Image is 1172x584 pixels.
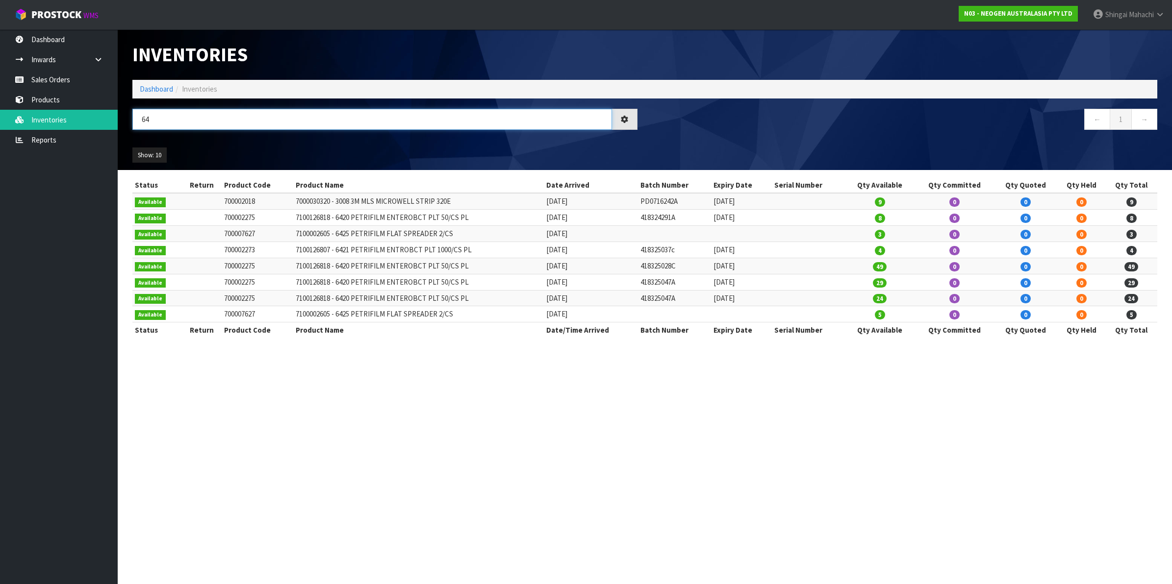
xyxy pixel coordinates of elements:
[772,322,845,338] th: Serial Number
[713,293,735,303] span: [DATE]
[638,290,712,306] td: 418325047A
[1124,278,1138,288] span: 29
[293,226,544,242] td: 7100002605 - 6425 PETRIFILM FLAT SPREADER 2/CS
[1129,10,1154,19] span: Mahachi
[1076,197,1087,207] span: 0
[1020,294,1031,303] span: 0
[1131,109,1157,130] a: →
[544,306,637,322] td: [DATE]
[711,177,771,193] th: Expiry Date
[222,177,293,193] th: Product Code
[544,177,637,193] th: Date Arrived
[638,177,712,193] th: Batch Number
[293,193,544,209] td: 7000030320 - 3008 3M MLS MICROWELL STRIP 320E
[915,177,994,193] th: Qty Committed
[293,322,544,338] th: Product Name
[293,274,544,290] td: 7100126818 - 6420 PETRIFILM ENTEROBCT PLT 50/CS PL
[638,242,712,258] td: 418325037c
[1124,262,1138,271] span: 49
[652,109,1157,133] nav: Page navigation
[544,322,637,338] th: Date/Time Arrived
[994,322,1057,338] th: Qty Quoted
[875,310,885,319] span: 5
[845,322,915,338] th: Qty Available
[1020,278,1031,288] span: 0
[132,147,167,163] button: Show: 10
[1105,10,1127,19] span: Shingai
[83,11,99,20] small: WMS
[873,294,887,303] span: 24
[949,197,960,207] span: 0
[132,44,637,65] h1: Inventories
[1020,230,1031,239] span: 0
[135,197,166,207] span: Available
[135,230,166,240] span: Available
[964,9,1072,18] strong: N03 - NEOGEN AUSTRALASIA PTY LTD
[1057,177,1105,193] th: Qty Held
[182,177,222,193] th: Return
[1106,177,1157,193] th: Qty Total
[1076,246,1087,255] span: 0
[994,177,1057,193] th: Qty Quoted
[713,196,735,206] span: [DATE]
[140,84,173,94] a: Dashboard
[135,246,166,256] span: Available
[845,177,915,193] th: Qty Available
[15,8,27,21] img: cube-alt.png
[949,262,960,271] span: 0
[638,322,712,338] th: Batch Number
[222,306,293,322] td: 700007627
[638,193,712,209] td: PD0716242A
[1126,197,1137,207] span: 9
[772,177,845,193] th: Serial Number
[875,197,885,207] span: 9
[222,322,293,338] th: Product Code
[544,210,637,226] td: [DATE]
[1076,278,1087,288] span: 0
[1076,230,1087,239] span: 0
[1076,262,1087,271] span: 0
[1126,230,1137,239] span: 3
[293,306,544,322] td: 7100002605 - 6425 PETRIFILM FLAT SPREADER 2/CS
[544,193,637,209] td: [DATE]
[949,246,960,255] span: 0
[1076,310,1087,319] span: 0
[31,8,81,21] span: ProStock
[544,242,637,258] td: [DATE]
[713,245,735,254] span: [DATE]
[1126,214,1137,223] span: 8
[222,290,293,306] td: 700002275
[638,274,712,290] td: 418325047A
[1106,322,1157,338] th: Qty Total
[873,278,887,288] span: 29
[293,210,544,226] td: 7100126818 - 6420 PETRIFILM ENTEROBCT PLT 50/CS PL
[1020,246,1031,255] span: 0
[544,226,637,242] td: [DATE]
[638,210,712,226] td: 418324291A
[132,177,182,193] th: Status
[1020,262,1031,271] span: 0
[1110,109,1132,130] a: 1
[544,258,637,274] td: [DATE]
[182,322,222,338] th: Return
[873,262,887,271] span: 49
[293,177,544,193] th: Product Name
[1057,322,1105,338] th: Qty Held
[713,277,735,287] span: [DATE]
[949,278,960,288] span: 0
[875,230,885,239] span: 3
[222,242,293,258] td: 700002273
[875,214,885,223] span: 8
[293,242,544,258] td: 7100126807 - 6421 PETRIFILM ENTROBCT PLT 1000/CS PL
[135,310,166,320] span: Available
[949,230,960,239] span: 0
[949,294,960,303] span: 0
[222,210,293,226] td: 700002275
[949,214,960,223] span: 0
[1076,294,1087,303] span: 0
[222,193,293,209] td: 700002018
[132,109,612,130] input: Search inventories
[875,246,885,255] span: 4
[1126,246,1137,255] span: 4
[135,214,166,223] span: Available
